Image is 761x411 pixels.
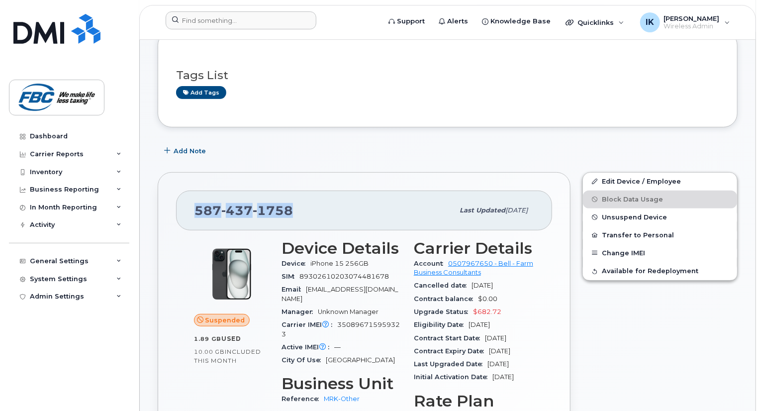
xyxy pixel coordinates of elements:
[414,260,533,276] a: 0507967650 - Bell - Farm Business Consultants
[473,308,501,315] span: $682.72
[282,343,334,351] span: Active IMEI
[490,16,551,26] span: Knowledge Base
[381,11,432,31] a: Support
[205,315,245,325] span: Suspended
[414,347,489,355] span: Contract Expiry Date
[414,308,473,315] span: Upgrade Status
[583,262,737,280] button: Available for Redeployment
[469,321,490,328] span: [DATE]
[324,395,360,403] a: MRK-Other
[577,18,614,26] span: Quicklinks
[326,356,395,364] span: [GEOGRAPHIC_DATA]
[472,282,493,289] span: [DATE]
[583,208,737,226] button: Unsuspend Device
[282,321,337,328] span: Carrier IMEI
[664,14,720,22] span: [PERSON_NAME]
[664,22,720,30] span: Wireless Admin
[489,347,510,355] span: [DATE]
[194,348,225,355] span: 10.00 GB
[633,12,737,32] div: Ibrahim Kabir
[174,146,206,156] span: Add Note
[334,343,341,351] span: —
[310,260,369,267] span: iPhone 15 256GB
[282,308,318,315] span: Manager
[602,268,698,275] span: Available for Redeployment
[475,11,558,31] a: Knowledge Base
[414,321,469,328] span: Eligibility Date
[158,142,214,160] button: Add Note
[282,273,299,280] span: SIM
[460,206,505,214] span: Last updated
[282,260,310,267] span: Device
[282,286,398,302] span: [EMAIL_ADDRESS][DOMAIN_NAME]
[282,356,326,364] span: City Of Use
[485,334,506,342] span: [DATE]
[282,375,402,393] h3: Business Unit
[583,226,737,244] button: Transfer to Personal
[282,286,306,293] span: Email
[194,203,293,218] span: 587
[487,360,509,368] span: [DATE]
[559,12,631,32] div: Quicklinks
[414,392,534,410] h3: Rate Plan
[583,244,737,262] button: Change IMEI
[318,308,379,315] span: Unknown Manager
[176,86,226,99] a: Add tags
[176,69,719,82] h3: Tags List
[414,282,472,289] span: Cancelled date
[282,321,400,337] span: 350896715959323
[282,395,324,403] span: Reference
[253,203,293,218] span: 1758
[414,360,487,368] span: Last Upgraded Date
[414,239,534,257] h3: Carrier Details
[194,348,261,364] span: included this month
[602,213,667,221] span: Unsuspend Device
[414,295,478,303] span: Contract balance
[583,191,737,208] button: Block Data Usage
[397,16,425,26] span: Support
[194,335,221,342] span: 1.89 GB
[282,239,402,257] h3: Device Details
[202,244,262,304] img: iPhone_15_Black.png
[478,295,497,303] span: $0.00
[221,335,241,342] span: used
[414,373,492,381] span: Initial Activation Date
[646,16,654,28] span: IK
[221,203,253,218] span: 437
[432,11,475,31] a: Alerts
[583,173,737,191] a: Edit Device / Employee
[299,273,389,280] span: 89302610203074481678
[414,334,485,342] span: Contract Start Date
[505,206,528,214] span: [DATE]
[492,373,514,381] span: [DATE]
[447,16,468,26] span: Alerts
[414,260,448,267] span: Account
[166,11,316,29] input: Find something...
